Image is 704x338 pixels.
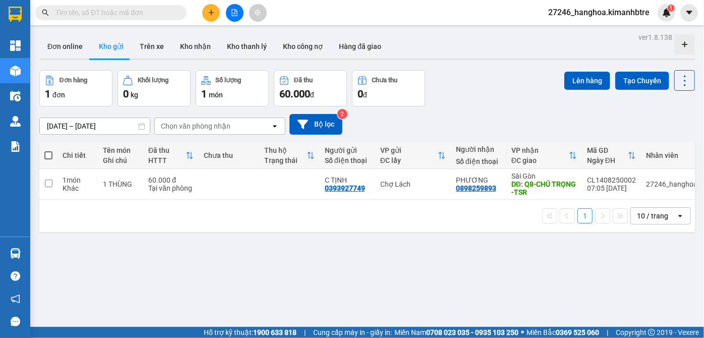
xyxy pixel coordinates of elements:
[289,114,342,135] button: Bộ lọc
[259,142,320,169] th: Toggle SortBy
[372,77,398,84] div: Chưa thu
[55,7,174,18] input: Tìm tên, số ĐT hoặc mã đơn
[209,91,223,99] span: món
[39,34,91,59] button: Đơn online
[540,6,658,19] span: 27246_hanghoa.kimanhbtre
[380,146,438,154] div: VP gửi
[304,327,306,338] span: |
[587,146,628,154] div: Mã GD
[331,34,389,59] button: Hàng đã giao
[526,327,599,338] span: Miền Bắc
[325,184,365,192] div: 0393927749
[45,88,50,100] span: 1
[456,176,501,184] div: PHƯƠNG
[208,9,215,16] span: plus
[511,156,569,164] div: ĐC giao
[325,156,370,164] div: Số điện thoại
[103,156,138,164] div: Ghi chú
[380,180,446,188] div: Chợ Lách
[456,184,496,192] div: 0898259893
[254,9,261,16] span: aim
[118,70,191,106] button: Khối lượng0kg
[271,122,279,130] svg: open
[375,142,451,169] th: Toggle SortBy
[668,5,675,12] sup: 1
[172,34,219,59] button: Kho nhận
[10,91,21,101] img: warehouse-icon
[39,70,112,106] button: Đơn hàng1đơn
[638,32,672,43] div: ver 1.8.138
[676,212,684,220] svg: open
[521,330,524,334] span: ⚪️
[325,176,370,184] div: C TỊNH
[231,9,238,16] span: file-add
[456,157,501,165] div: Số điện thoại
[253,328,297,336] strong: 1900 633 818
[143,142,199,169] th: Toggle SortBy
[10,66,21,76] img: warehouse-icon
[103,146,138,154] div: Tên món
[138,77,168,84] div: Khối lượng
[587,176,636,184] div: CL1408250002
[426,328,518,336] strong: 0708 023 035 - 0935 103 250
[132,34,172,59] button: Trên xe
[394,327,518,338] span: Miền Nam
[148,146,186,154] div: Đã thu
[10,248,21,259] img: warehouse-icon
[10,40,21,51] img: dashboard-icon
[358,88,363,100] span: 0
[201,88,207,100] span: 1
[279,88,310,100] span: 60.000
[63,151,93,159] div: Chi tiết
[60,77,87,84] div: Đơn hàng
[511,146,569,154] div: VP nhận
[161,121,230,131] div: Chọn văn phòng nhận
[10,141,21,152] img: solution-icon
[226,4,244,22] button: file-add
[42,9,49,16] span: search
[637,211,668,221] div: 10 / trang
[506,142,582,169] th: Toggle SortBy
[675,34,695,54] div: Tạo kho hàng mới
[202,4,220,22] button: plus
[352,70,425,106] button: Chưa thu0đ
[123,88,129,100] span: 0
[680,4,698,22] button: caret-down
[662,8,671,17] img: icon-new-feature
[204,151,254,159] div: Chưa thu
[11,317,20,326] span: message
[103,180,138,188] div: 1 THÙNG
[11,294,20,304] span: notification
[40,118,150,134] input: Select a date range.
[219,34,275,59] button: Kho thanh lý
[363,91,367,99] span: đ
[249,4,267,22] button: aim
[607,327,608,338] span: |
[294,77,313,84] div: Đã thu
[148,156,186,164] div: HTTT
[148,176,194,184] div: 60.000 đ
[313,327,392,338] span: Cung cấp máy in - giấy in:
[511,172,577,180] div: Sài Gòn
[216,77,242,84] div: Số lượng
[380,156,438,164] div: ĐC lấy
[148,184,194,192] div: Tại văn phòng
[274,70,347,106] button: Đã thu60.000đ
[587,184,636,192] div: 07:05 [DATE]
[52,91,65,99] span: đơn
[648,329,655,336] span: copyright
[91,34,132,59] button: Kho gửi
[310,91,314,99] span: đ
[325,146,370,154] div: Người gửi
[685,8,694,17] span: caret-down
[337,109,347,119] sup: 2
[63,176,93,184] div: 1 món
[9,7,22,22] img: logo-vxr
[204,327,297,338] span: Hỗ trợ kỹ thuật:
[669,5,673,12] span: 1
[264,146,307,154] div: Thu hộ
[564,72,610,90] button: Lên hàng
[615,72,669,90] button: Tạo Chuyến
[196,70,269,106] button: Số lượng1món
[275,34,331,59] button: Kho công nợ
